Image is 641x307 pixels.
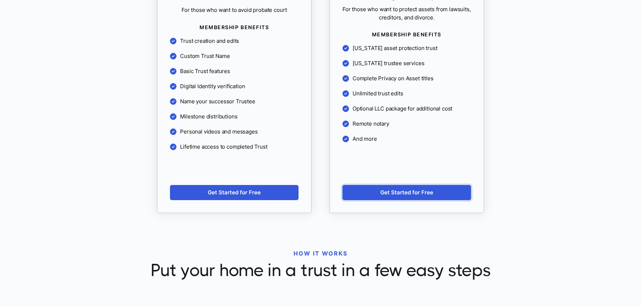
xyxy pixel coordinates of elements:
[170,127,299,137] li: Personal videos and messages
[342,59,471,68] li: [US_STATE] trustee services
[342,44,471,53] li: [US_STATE] asset protection trust
[87,249,554,258] p: HOW IT WORKS
[170,142,299,152] li: Lifetime access to completed Trust
[342,89,471,99] li: Unlimited trust edits
[342,5,471,22] span: For those who want to protect assets from lawsuits, creditors, and divorce.
[342,134,471,144] li: And more
[342,119,471,129] li: Remote notary
[170,6,299,14] span: For those who want to avoid probate court
[170,82,299,91] li: Digital Identity verification
[342,74,471,83] li: Complete Privacy on Asset titles
[342,185,471,200] a: Get Started for Free
[87,259,554,281] span: Put your home in a trust in a few easy steps
[170,112,299,122] li: Milestone distributions
[170,97,299,107] li: Name your successor Trustee
[170,67,299,76] li: Basic Trust features
[342,31,471,38] span: MEMBERSHIP BENEFITS
[342,104,471,114] li: Optional LLC package for additional cost
[170,36,299,46] li: Trust creation and edits
[170,51,299,61] li: Custom Trust Name
[170,185,299,200] a: Get Started for Free
[170,23,299,31] span: MEMBERSHIP BENEFITS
